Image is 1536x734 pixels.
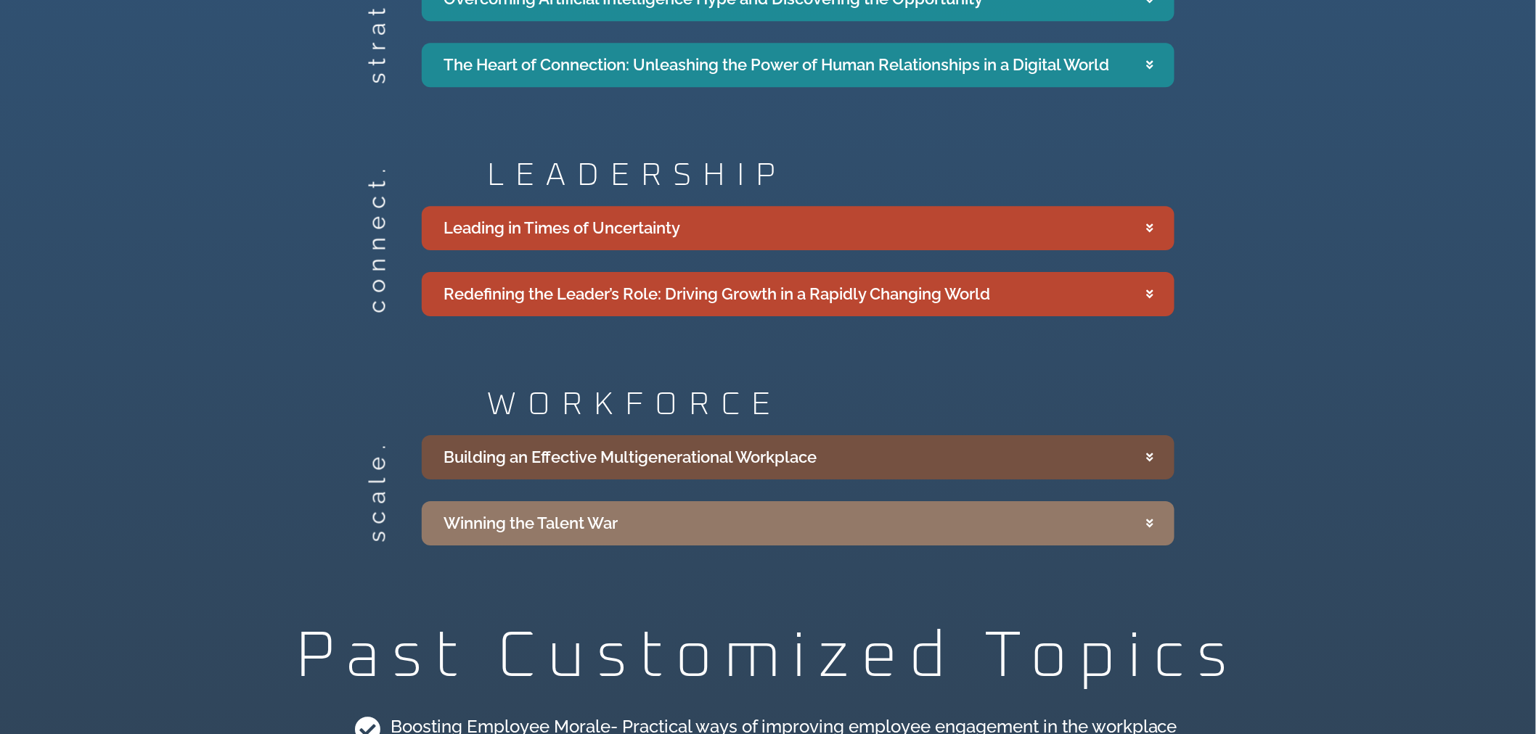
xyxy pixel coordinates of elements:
h2: strategize. [366,59,389,83]
h2: Past Customized Topics [7,625,1529,689]
summary: Building an Effective Multigenerational Workplace [422,435,1175,479]
div: Accordion. Open links with Enter or Space, close with Escape, and navigate with Arrow Keys [422,206,1175,316]
summary: Winning the Talent War [422,501,1175,545]
div: Building an Effective Multigenerational Workplace [444,445,817,469]
h2: scale. [366,518,389,542]
h2: connect. [366,289,389,313]
summary: Redefining the Leader’s Role: Driving Growth in a Rapidly Changing World [422,272,1175,316]
div: Accordion. Open links with Enter or Space, close with Escape, and navigate with Arrow Keys [422,435,1175,545]
div: Leading in Times of Uncertainty [444,216,680,240]
div: The Heart of Connection: Unleashing the Power of Human Relationships in a Digital World [444,53,1109,77]
h2: WORKFORCE [487,389,1175,421]
div: Winning the Talent War [444,511,618,535]
summary: The Heart of Connection: Unleashing the Power of Human Relationships in a Digital World [422,43,1175,87]
summary: Leading in Times of Uncertainty [422,206,1175,250]
div: Redefining the Leader’s Role: Driving Growth in a Rapidly Changing World [444,282,990,306]
h2: LEADERSHIP [487,160,1175,191]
